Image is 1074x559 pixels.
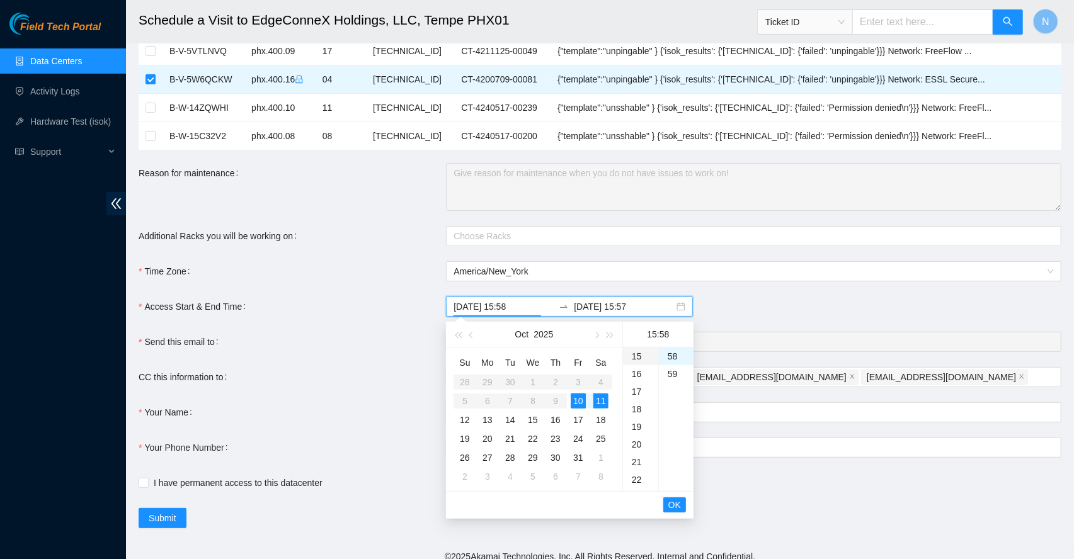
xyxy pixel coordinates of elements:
[867,370,1016,384] span: [EMAIL_ADDRESS][DOMAIN_NAME]
[457,469,472,484] div: 2
[593,469,608,484] div: 8
[525,469,540,484] div: 5
[295,75,304,84] span: lock
[623,347,658,365] div: 15
[765,13,845,31] span: Ticket ID
[244,94,316,122] td: phx.400.10
[316,37,366,65] td: 17
[476,353,499,373] th: Mo
[571,469,586,484] div: 7
[567,353,590,373] th: Fr
[623,471,658,488] div: 22
[454,448,476,467] td: 2025-10-26
[139,508,186,528] button: Submit
[590,353,612,373] th: Sa
[590,429,612,448] td: 2025-10-25
[454,65,551,94] td: CT-4200709-00081
[499,467,522,486] td: 2025-11-04
[522,448,544,467] td: 2025-10-29
[139,402,197,422] label: Your Name
[457,431,472,446] div: 19
[149,511,176,525] span: Submit
[567,429,590,448] td: 2025-10-24
[861,370,1028,385] span: ndalagan@akamai.com
[544,353,567,373] th: Th
[163,94,244,122] td: B-W-14ZQWHI
[571,393,586,409] div: 10
[15,147,24,156] span: read
[30,56,82,66] a: Data Centers
[503,431,518,446] div: 21
[139,332,224,352] label: Send this email to
[244,65,316,94] td: phx.400.16
[163,37,244,65] td: B-V-5VTLNVQ
[454,262,1054,281] span: America/New_York
[476,410,499,429] td: 2025-10-13
[454,410,476,429] td: 2025-10-12
[559,302,569,312] span: swap-right
[1031,370,1033,385] input: CC this information to
[316,94,366,122] td: 11
[548,469,563,484] div: 6
[623,418,658,436] div: 19
[499,448,522,467] td: 2025-10-28
[525,412,540,427] div: 15
[454,429,476,448] td: 2025-10-19
[454,94,551,122] td: CT-4240517-00239
[106,192,126,215] span: double-left
[525,431,540,446] div: 22
[849,373,855,381] span: close
[571,431,586,446] div: 24
[499,429,522,448] td: 2025-10-21
[476,448,499,467] td: 2025-10-27
[1033,9,1058,34] button: N
[366,65,454,94] td: [TECHNICAL_ID]
[139,226,302,246] label: Additional Racks you will be working on
[590,448,612,467] td: 2025-11-01
[544,410,567,429] td: 2025-10-16
[993,9,1023,35] button: search
[551,94,1061,122] td: {"template":"unsshable" } {'isok_results': {'23.219.183.236': {'failed': 'Permission denied\n'}}}...
[551,65,1061,94] td: {"template":"unpingable" } {'isok_results': {'23.219.207.103': {'failed': 'unpingable'}}} Network...
[623,453,658,471] div: 21
[623,488,658,506] div: 23
[623,365,658,383] div: 16
[1019,373,1025,381] span: close
[525,450,540,465] div: 29
[454,122,551,150] td: CT-4240517-00200
[534,322,553,347] button: 2025
[480,469,495,484] div: 3
[503,450,518,465] div: 28
[20,21,101,33] span: Field Tech Portal
[446,438,1061,458] input: Your Phone Number
[149,476,328,490] span: I have permanent access to this datacenter
[593,431,608,446] div: 25
[480,431,495,446] div: 20
[244,37,316,65] td: phx.400.09
[503,412,518,427] div: 14
[567,410,590,429] td: 2025-10-17
[457,450,472,465] div: 26
[1042,14,1049,30] span: N
[515,322,529,347] button: Oct
[30,116,111,127] a: Hardware Test (isok)
[593,450,608,465] div: 1
[499,353,522,373] th: Tu
[697,370,847,384] span: [EMAIL_ADDRESS][DOMAIN_NAME]
[548,412,563,427] div: 16
[571,450,586,465] div: 31
[457,412,472,427] div: 12
[567,392,590,410] td: 2025-10-10
[852,9,993,35] input: Enter text here...
[522,353,544,373] th: We
[590,392,612,410] td: 2025-10-11
[522,429,544,448] td: 2025-10-22
[663,497,686,512] button: OK
[571,412,586,427] div: 17
[454,37,551,65] td: CT-4211125-00049
[139,296,251,317] label: Access Start & End Time
[366,122,454,150] td: [TECHNICAL_ID]
[574,300,674,313] input: End date
[316,122,366,150] td: 08
[9,23,101,39] a: Akamai TechnologiesField Tech Portal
